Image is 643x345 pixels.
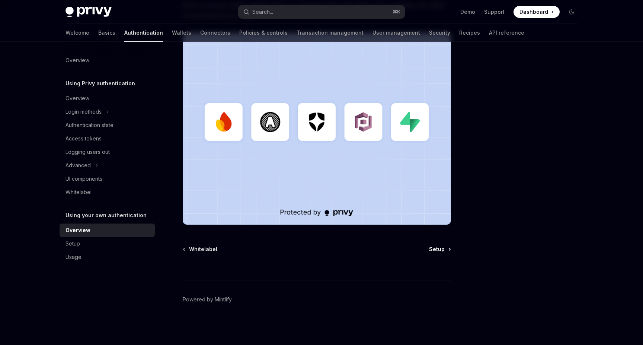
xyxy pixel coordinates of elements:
div: UI components [65,174,102,183]
a: Whitelabel [60,186,155,199]
img: JWT-based auth splash [183,33,451,225]
a: Overview [60,224,155,237]
div: Logging users out [65,148,110,156]
a: Overview [60,54,155,67]
a: Usage [60,250,155,264]
a: Welcome [65,24,89,42]
div: Authentication state [65,121,113,130]
div: Advanced [65,161,91,170]
div: Whitelabel [65,188,92,197]
div: Usage [65,253,81,262]
a: Policies & controls [239,24,288,42]
span: ⌘ K [393,9,400,15]
a: User management [372,24,420,42]
a: Access tokens [60,132,155,145]
a: Whitelabel [183,246,217,253]
div: Overview [65,226,90,235]
a: Logging users out [60,145,155,159]
a: Setup [60,237,155,250]
a: Demo [460,8,475,16]
a: UI components [60,172,155,186]
a: Transaction management [297,24,364,42]
a: Authentication state [60,118,155,132]
img: dark logo [65,7,112,17]
a: Security [429,24,450,42]
div: Access tokens [65,134,102,143]
span: Dashboard [519,8,548,16]
a: Recipes [459,24,480,42]
button: Toggle Login methods section [60,105,155,118]
div: Overview [65,94,89,103]
a: Connectors [200,24,230,42]
span: Whitelabel [189,246,217,253]
a: Setup [429,246,450,253]
a: Support [484,8,505,16]
div: Login methods [65,107,102,116]
a: Powered by Mintlify [183,296,232,303]
div: Search... [252,7,273,16]
a: Wallets [172,24,191,42]
h5: Using your own authentication [65,211,147,220]
a: Overview [60,92,155,105]
span: Setup [429,246,445,253]
div: Setup [65,239,80,248]
button: Open search [238,5,405,19]
button: Toggle Advanced section [60,159,155,172]
a: Dashboard [514,6,560,18]
div: Overview [65,56,89,65]
a: Authentication [124,24,163,42]
a: Basics [98,24,115,42]
button: Toggle dark mode [566,6,578,18]
h5: Using Privy authentication [65,79,135,88]
a: API reference [489,24,524,42]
